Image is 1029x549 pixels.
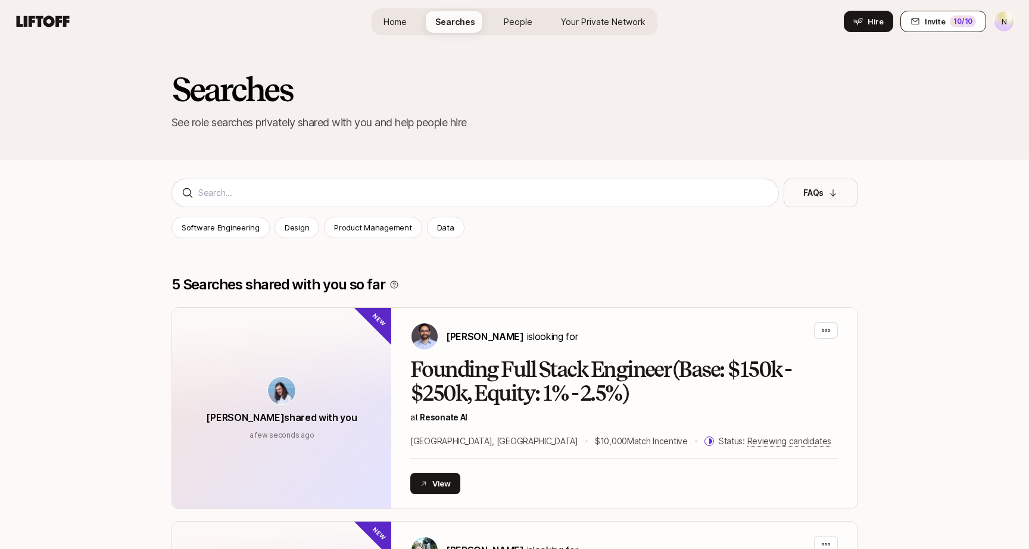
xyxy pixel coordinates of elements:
span: People [504,15,532,28]
span: [PERSON_NAME] shared with you [206,411,357,423]
a: Your Private Network [551,11,655,33]
span: Home [383,15,407,28]
h2: Searches [171,71,858,107]
p: FAQs [803,186,824,200]
span: September 30, 2025 9:06am [250,431,314,439]
input: Search... [198,186,769,200]
p: [GEOGRAPHIC_DATA], [GEOGRAPHIC_DATA] [410,434,578,448]
button: Invite10/10 [900,11,986,32]
button: FAQs [784,179,858,207]
button: View [410,473,460,494]
img: avatar-url [268,377,295,404]
span: Your Private Network [561,15,646,28]
p: Product Management [334,222,411,233]
div: New [353,288,411,347]
p: Software Engineering [182,222,260,233]
a: People [494,11,542,33]
span: Resonate AI [420,412,467,422]
p: See role searches privately shared with you and help people hire [171,114,858,131]
span: [PERSON_NAME] [446,330,524,342]
h2: Founding Full Stack Engineer (Base: $150k - $250k, Equity: 1% - 2.5%) [410,358,838,405]
a: Searches [426,11,485,33]
p: Design [285,222,309,233]
span: Hire [868,15,884,27]
span: Searches [435,15,475,28]
p: Data [437,222,454,233]
div: 10 /10 [950,15,976,27]
img: Manjot Pal [411,323,438,350]
p: 5 Searches shared with you so far [171,276,385,293]
p: $10,000 Match Incentive [595,434,688,448]
span: Invite [925,15,945,27]
p: Status: [719,434,831,448]
p: N [1002,14,1007,29]
span: Reviewing candidates [747,436,831,447]
p: at [410,410,838,425]
p: is looking for [446,329,578,344]
button: N [993,11,1015,32]
a: Home [374,11,416,33]
button: Hire [844,11,893,32]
